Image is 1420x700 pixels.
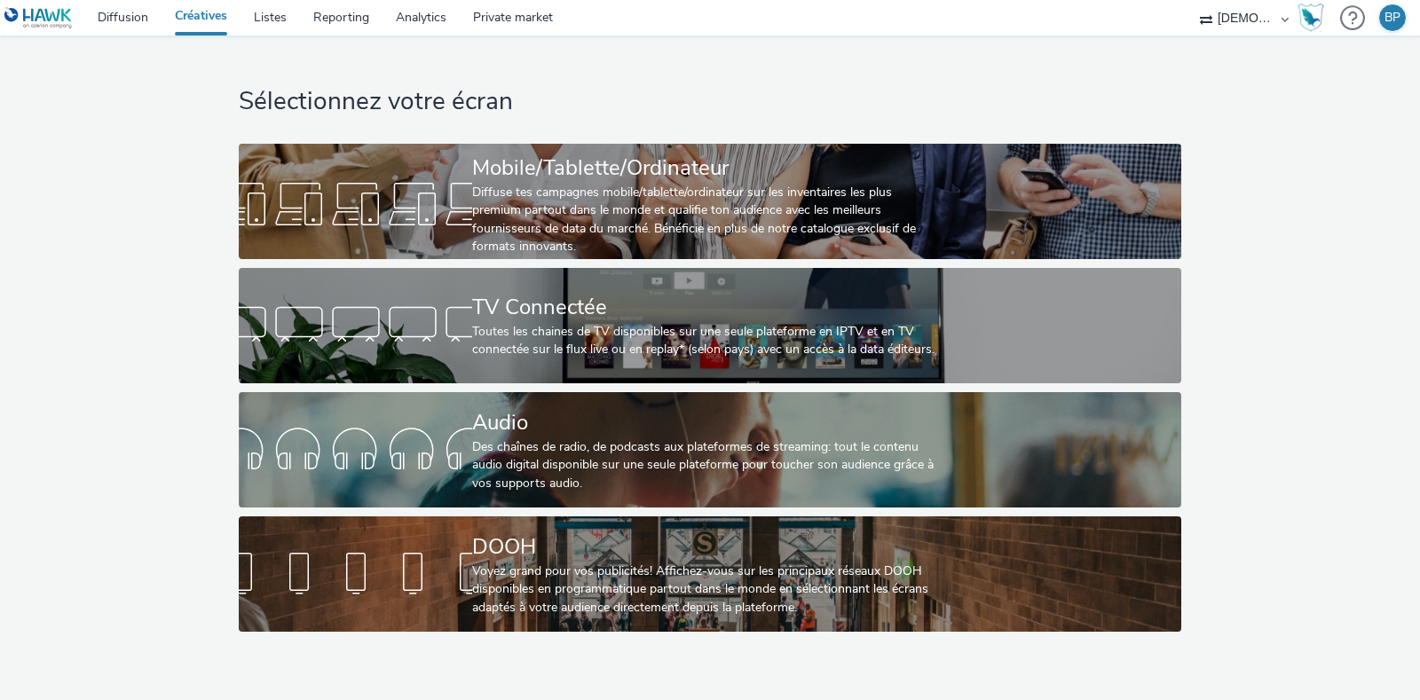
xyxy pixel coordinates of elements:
[472,531,940,562] div: DOOH
[239,516,1181,632] a: DOOHVoyez grand pour vos publicités! Affichez-vous sur les principaux réseaux DOOH disponibles en...
[1298,4,1324,32] img: Hawk Academy
[472,184,940,256] div: Diffuse tes campagnes mobile/tablette/ordinateur sur les inventaires les plus premium partout dan...
[472,292,940,323] div: TV Connectée
[472,323,940,359] div: Toutes les chaines de TV disponibles sur une seule plateforme en IPTV et en TV connectée sur le f...
[472,153,940,184] div: Mobile/Tablette/Ordinateur
[239,85,1181,119] h1: Sélectionnez votre écran
[472,562,940,617] div: Voyez grand pour vos publicités! Affichez-vous sur les principaux réseaux DOOH disponibles en pro...
[239,392,1181,507] a: AudioDes chaînes de radio, de podcasts aux plateformes de streaming: tout le contenu audio digita...
[239,144,1181,259] a: Mobile/Tablette/OrdinateurDiffuse tes campagnes mobile/tablette/ordinateur sur les inventaires le...
[4,7,73,29] img: undefined Logo
[1298,4,1331,32] a: Hawk Academy
[472,438,940,492] div: Des chaînes de radio, de podcasts aux plateformes de streaming: tout le contenu audio digital dis...
[239,268,1181,383] a: TV ConnectéeToutes les chaines de TV disponibles sur une seule plateforme en IPTV et en TV connec...
[1384,4,1400,31] div: BP
[472,407,940,438] div: Audio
